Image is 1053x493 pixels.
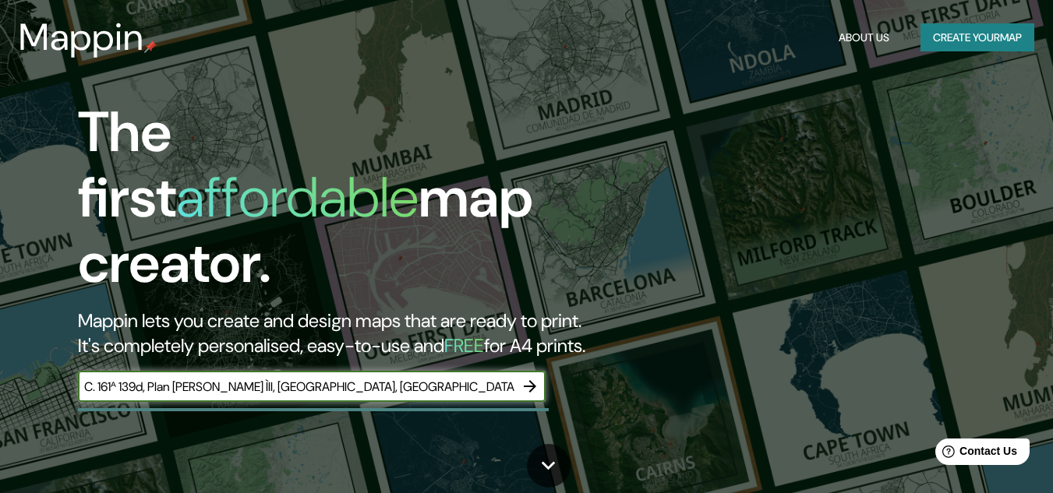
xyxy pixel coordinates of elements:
h2: Mappin lets you create and design maps that are ready to print. It's completely personalised, eas... [78,308,605,358]
iframe: Help widget launcher [914,432,1036,476]
button: Create yourmap [920,23,1034,52]
input: Choose your favourite place [78,378,514,396]
img: mappin-pin [144,40,157,53]
h5: FREE [444,333,484,357]
h1: affordable [176,161,419,234]
h1: The first map creator. [78,100,605,308]
h3: Mappin [19,16,144,59]
button: About Us [832,23,896,52]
